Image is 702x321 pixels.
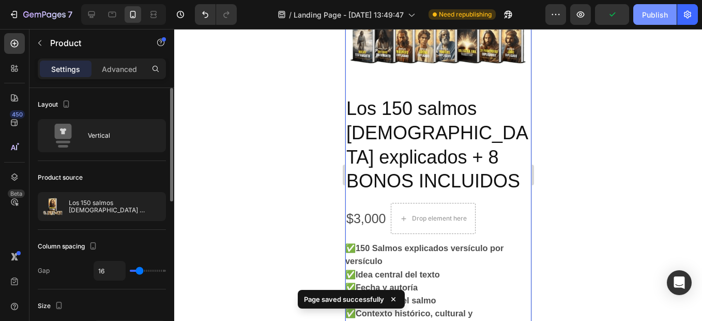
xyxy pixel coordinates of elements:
[304,294,384,304] p: Page saved successfully
[289,9,292,20] span: /
[10,110,25,119] div: 450
[50,37,138,49] p: Product
[439,10,492,19] span: Need republishing
[38,266,50,275] div: Gap
[667,270,692,295] div: Open Intercom Messenger
[38,299,65,313] div: Size
[345,29,531,321] iframe: Design area
[38,98,72,112] div: Layout
[294,9,404,20] span: Landing Page - [DATE] 13:49:47
[42,196,63,217] img: product feature img
[195,4,237,25] div: Undo/Redo
[51,64,80,75] p: Settings
[68,8,72,21] p: 7
[88,124,151,148] div: Vertical
[642,9,668,20] div: Publish
[94,261,125,280] input: Auto
[4,4,77,25] button: 7
[633,4,677,25] button: Publish
[69,199,161,214] p: Los 150 salmos [DEMOGRAPHIC_DATA] explicados + 8 BONOS INCLUIDOS
[8,189,25,198] div: Beta
[38,240,99,254] div: Column spacing
[38,173,83,182] div: Product source
[102,64,137,75] p: Advanced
